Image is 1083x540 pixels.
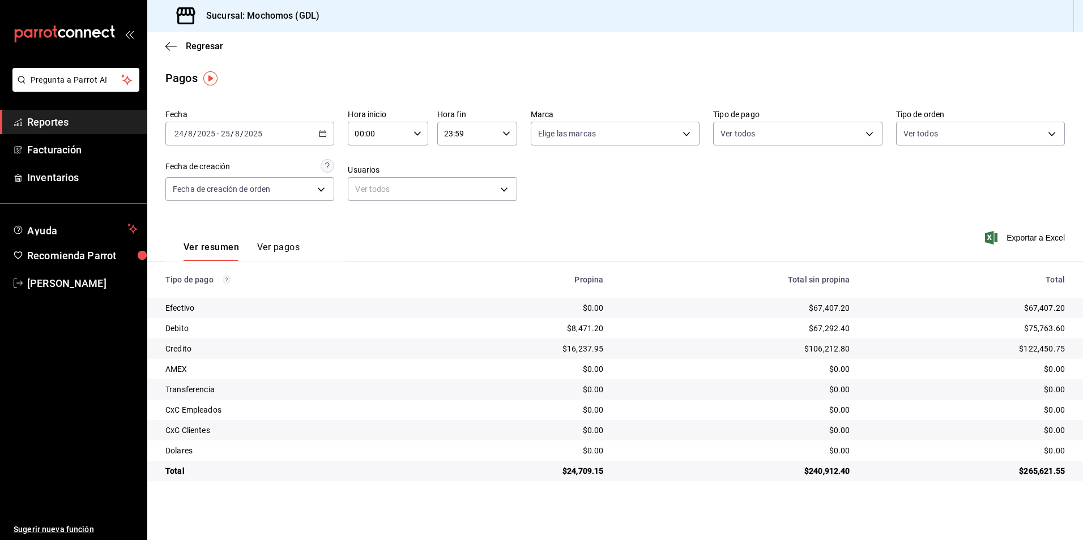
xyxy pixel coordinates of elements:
[165,465,421,477] div: Total
[165,70,198,87] div: Pagos
[440,343,603,354] div: $16,237.95
[187,129,193,138] input: --
[622,363,850,375] div: $0.00
[244,129,263,138] input: ----
[622,465,850,477] div: $240,912.40
[165,41,223,52] button: Regresar
[220,129,231,138] input: --
[174,129,184,138] input: --
[348,110,428,118] label: Hora inicio
[257,242,300,261] button: Ver pagos
[868,445,1065,456] div: $0.00
[622,323,850,334] div: $67,292.40
[987,231,1065,245] button: Exportar a Excel
[165,384,421,395] div: Transferencia
[27,222,123,235] span: Ayuda
[165,275,421,284] div: Tipo de pago
[173,183,270,195] span: Fecha de creación de orden
[868,323,1065,334] div: $75,763.60
[165,425,421,436] div: CxC Clientes
[440,302,603,314] div: $0.00
[203,71,218,85] img: Tooltip marker
[165,302,421,314] div: Efectivo
[437,110,517,118] label: Hora fin
[184,129,187,138] span: /
[186,41,223,52] span: Regresar
[197,129,216,138] input: ----
[622,302,850,314] div: $67,407.20
[868,404,1065,415] div: $0.00
[622,425,850,436] div: $0.00
[440,445,603,456] div: $0.00
[720,128,755,139] span: Ver todos
[622,384,850,395] div: $0.00
[440,425,603,436] div: $0.00
[165,161,230,173] div: Fecha de creación
[197,9,319,23] h3: Sucursal: Mochomos (GDL)
[622,404,850,415] div: $0.00
[868,384,1065,395] div: $0.00
[31,74,122,86] span: Pregunta a Parrot AI
[231,129,234,138] span: /
[903,128,938,139] span: Ver todos
[348,166,517,174] label: Usuarios
[184,242,239,261] button: Ver resumen
[223,276,231,284] svg: Los pagos realizados con Pay y otras terminales son montos brutos.
[165,343,421,354] div: Credito
[12,68,139,92] button: Pregunta a Parrot AI
[440,363,603,375] div: $0.00
[531,110,700,118] label: Marca
[896,110,1065,118] label: Tipo de orden
[868,425,1065,436] div: $0.00
[348,177,517,201] div: Ver todos
[217,129,219,138] span: -
[193,129,197,138] span: /
[27,114,138,130] span: Reportes
[622,445,850,456] div: $0.00
[27,248,138,263] span: Recomienda Parrot
[240,129,244,138] span: /
[440,465,603,477] div: $24,709.15
[622,275,850,284] div: Total sin propina
[440,275,603,284] div: Propina
[125,29,134,38] button: open_drawer_menu
[440,384,603,395] div: $0.00
[165,445,421,456] div: Dolares
[234,129,240,138] input: --
[868,302,1065,314] div: $67,407.20
[27,142,138,157] span: Facturación
[868,363,1065,375] div: $0.00
[868,275,1065,284] div: Total
[27,276,138,291] span: [PERSON_NAME]
[538,128,596,139] span: Elige las marcas
[165,363,421,375] div: AMEX
[184,242,300,261] div: navigation tabs
[440,404,603,415] div: $0.00
[165,323,421,334] div: Debito
[165,404,421,415] div: CxC Empleados
[868,465,1065,477] div: $265,621.55
[8,82,139,94] a: Pregunta a Parrot AI
[440,323,603,334] div: $8,471.20
[27,170,138,185] span: Inventarios
[713,110,882,118] label: Tipo de pago
[868,343,1065,354] div: $122,450.75
[622,343,850,354] div: $106,212.80
[14,524,138,535] span: Sugerir nueva función
[165,110,334,118] label: Fecha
